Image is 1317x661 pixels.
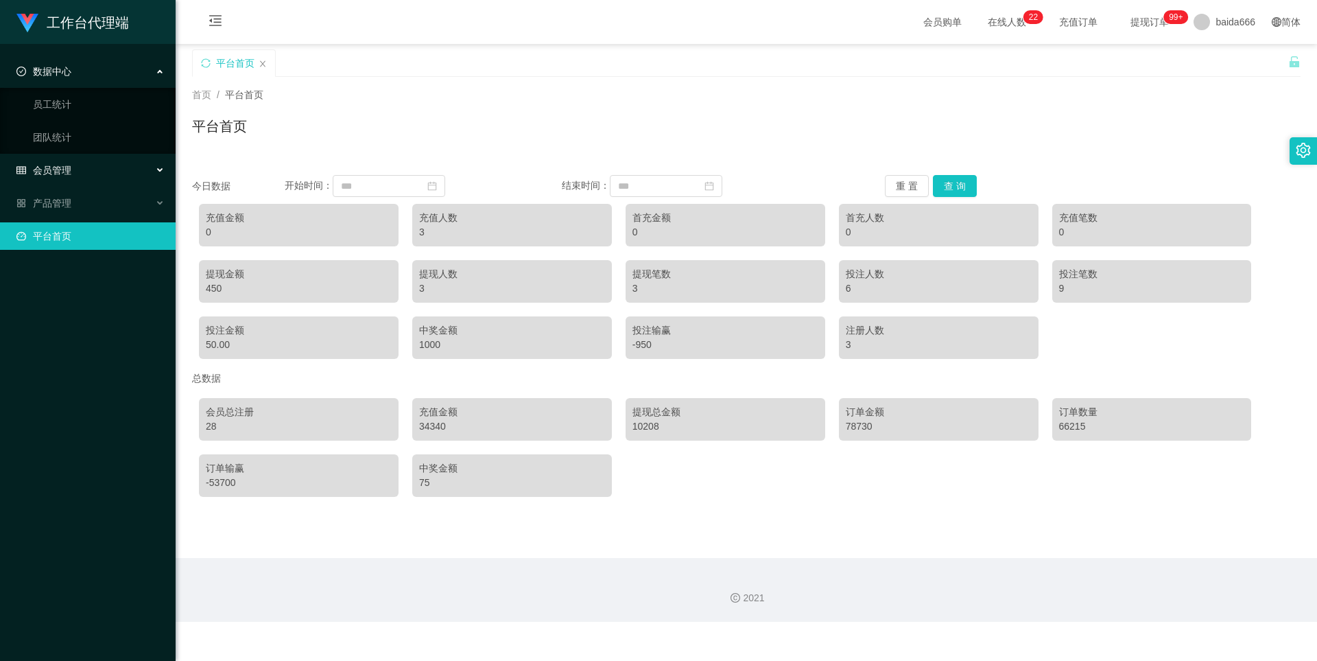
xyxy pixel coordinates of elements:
[1059,211,1245,225] div: 充值笔数
[1059,405,1245,419] div: 订单数量
[846,211,1032,225] div: 首充人数
[846,281,1032,296] div: 6
[1059,267,1245,281] div: 投注笔数
[187,591,1306,605] div: 2021
[47,1,129,45] h1: 工作台代理端
[632,323,818,338] div: 投注输赢
[846,419,1032,434] div: 78730
[419,267,605,281] div: 提现人数
[632,281,818,296] div: 3
[419,211,605,225] div: 充值人数
[1296,143,1311,158] i: 图标: setting
[846,267,1032,281] div: 投注人数
[1059,419,1245,434] div: 66215
[225,89,263,100] span: 平台首页
[1059,225,1245,240] div: 0
[16,67,26,76] i: 图标: check-circle-o
[206,461,392,476] div: 订单输赢
[206,323,392,338] div: 投注金额
[419,225,605,240] div: 3
[704,181,714,191] i: 图标: calendar
[192,1,239,45] i: 图标: menu-fold
[632,419,818,434] div: 10208
[1124,17,1176,27] span: 提现订单
[259,60,267,68] i: 图标: close
[981,17,1033,27] span: 在线人数
[206,225,392,240] div: 0
[632,267,818,281] div: 提现笔数
[206,405,392,419] div: 会员总注册
[419,281,605,296] div: 3
[201,58,211,68] i: 图标: sync
[16,165,71,176] span: 会员管理
[632,405,818,419] div: 提现总金额
[16,198,26,208] i: 图标: appstore-o
[1288,56,1301,68] i: 图标: unlock
[1059,281,1245,296] div: 9
[846,338,1032,352] div: 3
[419,461,605,476] div: 中奖金额
[846,323,1032,338] div: 注册人数
[192,116,247,137] h1: 平台首页
[846,225,1032,240] div: 0
[216,50,254,76] div: 平台首页
[632,225,818,240] div: 0
[562,180,610,191] span: 结束时间：
[885,175,929,197] button: 重 置
[846,405,1032,419] div: 订单金额
[419,419,605,434] div: 34340
[1023,10,1043,24] sup: 22
[419,405,605,419] div: 充值金额
[1029,10,1034,24] p: 2
[192,179,285,194] div: 今日数据
[1272,17,1281,27] i: 图标: global
[192,89,211,100] span: 首页
[419,338,605,352] div: 1000
[427,181,437,191] i: 图标: calendar
[419,323,605,338] div: 中奖金额
[33,124,165,151] a: 团队统计
[1163,10,1188,24] sup: 1033
[16,14,38,33] img: logo.9652507e.png
[33,91,165,118] a: 员工统计
[206,419,392,434] div: 28
[217,89,219,100] span: /
[16,16,129,27] a: 工作台代理端
[206,211,392,225] div: 充值金额
[933,175,977,197] button: 查 询
[632,338,818,352] div: -950
[419,476,605,490] div: 75
[16,222,165,250] a: 图标: dashboard平台首页
[16,66,71,77] span: 数据中心
[16,165,26,175] i: 图标: table
[632,211,818,225] div: 首充金额
[206,281,392,296] div: 450
[285,180,333,191] span: 开始时间：
[16,198,71,209] span: 产品管理
[206,476,392,490] div: -53700
[206,267,392,281] div: 提现金额
[731,593,740,603] i: 图标: copyright
[1052,17,1104,27] span: 充值订单
[192,366,1301,391] div: 总数据
[206,338,392,352] div: 50.00
[1033,10,1038,24] p: 2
